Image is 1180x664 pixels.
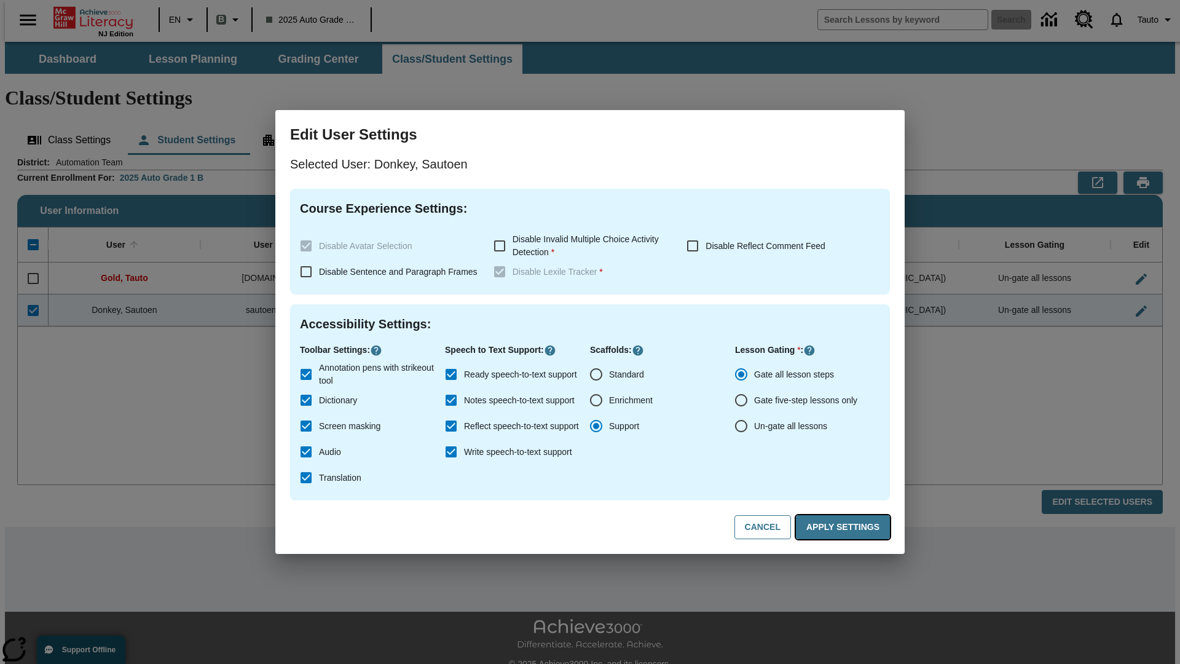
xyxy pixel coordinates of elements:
[487,259,677,285] label: These settings are specific to individual classes. To see these settings or make changes, please ...
[632,344,644,357] button: Click here to know more about
[803,344,816,357] button: Click here to know more about
[300,314,880,334] h4: Accessibility Settings :
[590,344,735,357] p: Scaffolds :
[319,420,380,433] span: Screen masking
[464,420,579,433] span: Reflect speech-to-text support
[445,344,590,357] p: Speech to Text Support :
[319,472,361,484] span: Translation
[319,394,357,407] span: Dictionary
[300,344,445,357] p: Toolbar Settings :
[290,125,890,144] h3: Edit User Settings
[734,515,791,539] button: Cancel
[735,344,880,357] p: Lesson Gating :
[754,394,857,407] span: Gate five-step lessons only
[609,420,639,433] span: Support
[290,154,890,174] p: Selected User: Donkey, Sautoen
[464,368,577,381] span: Ready speech-to-text support
[319,267,478,277] span: Disable Sentence and Paragraph Frames
[464,446,572,459] span: Write speech-to-text support
[754,368,834,381] span: Gate all lesson steps
[544,344,556,357] button: Click here to know more about
[293,233,484,259] label: These settings are specific to individual classes. To see these settings or make changes, please ...
[300,199,880,218] h4: Course Experience Settings :
[464,394,575,407] span: Notes speech-to-text support
[609,368,644,381] span: Standard
[796,515,890,539] button: Apply Settings
[319,362,435,387] span: Annotation pens with strikeout tool
[319,241,412,251] span: Disable Avatar Selection
[706,241,825,251] span: Disable Reflect Comment Feed
[513,267,603,277] span: Disable Lexile Tracker
[609,394,653,407] span: Enrichment
[370,344,382,357] button: Click here to know more about
[513,234,659,257] span: Disable Invalid Multiple Choice Activity Detection
[319,446,341,459] span: Audio
[754,420,827,433] span: Un-gate all lessons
